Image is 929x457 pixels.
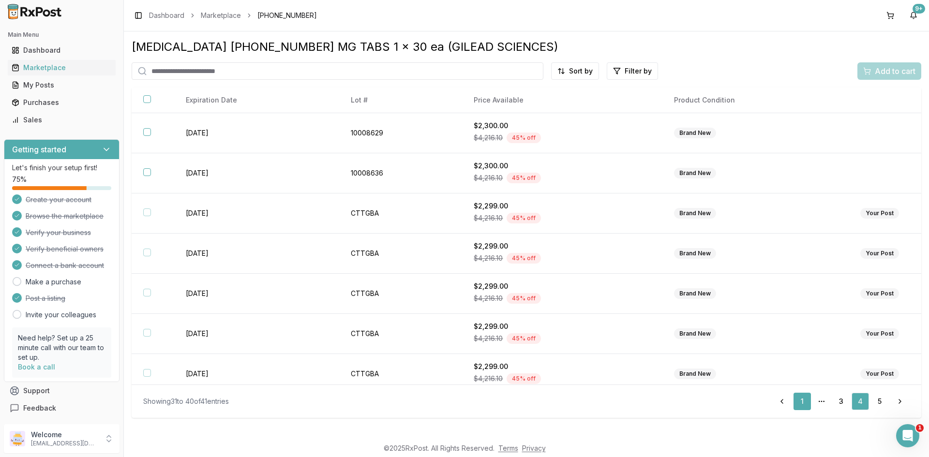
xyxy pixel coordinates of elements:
[551,62,599,80] button: Sort by
[498,444,518,452] a: Terms
[339,314,462,354] td: CTTGBA
[31,430,98,440] p: Welcome
[12,80,112,90] div: My Posts
[860,328,899,339] div: Your Post
[12,163,111,173] p: Let's finish your setup first!
[906,8,921,23] button: 9+
[12,63,112,73] div: Marketplace
[474,253,503,263] span: $4,216.10
[339,113,462,153] td: 10008629
[201,11,241,20] a: Marketplace
[474,121,651,131] div: $2,300.00
[257,11,317,20] span: [PHONE_NUMBER]
[625,66,652,76] span: Filter by
[26,294,65,303] span: Post a listing
[8,111,116,129] a: Sales
[149,11,317,20] nav: breadcrumb
[4,399,120,417] button: Feedback
[26,228,91,237] span: Verify your business
[607,62,658,80] button: Filter by
[174,314,339,354] td: [DATE]
[522,444,546,452] a: Privacy
[890,393,910,410] a: Go to next page
[860,288,899,299] div: Your Post
[474,201,651,211] div: $2,299.00
[4,77,120,93] button: My Posts
[174,88,339,113] th: Expiration Date
[10,431,25,446] img: User avatar
[12,115,112,125] div: Sales
[860,369,899,379] div: Your Post
[4,382,120,399] button: Support
[674,208,716,219] div: Brand New
[507,333,541,344] div: 45 % off
[852,393,869,410] a: 4
[507,293,541,304] div: 45 % off
[12,175,27,184] span: 75 %
[174,354,339,394] td: [DATE]
[772,393,792,410] a: Go to previous page
[896,424,919,447] iframe: Intercom live chat
[174,153,339,193] td: [DATE]
[174,193,339,234] td: [DATE]
[18,333,105,362] p: Need help? Set up a 25 minute call with our team to set up.
[474,161,651,171] div: $2,300.00
[4,43,120,58] button: Dashboard
[339,153,462,193] td: 10008636
[4,95,120,110] button: Purchases
[474,362,651,371] div: $2,299.00
[339,234,462,274] td: CTTGBA
[8,94,116,111] a: Purchases
[507,373,541,384] div: 45 % off
[12,98,112,107] div: Purchases
[8,76,116,94] a: My Posts
[474,133,503,143] span: $4,216.10
[12,144,66,155] h3: Getting started
[8,59,116,76] a: Marketplace
[674,128,716,138] div: Brand New
[569,66,593,76] span: Sort by
[507,213,541,223] div: 45 % off
[26,244,104,254] span: Verify beneficial owners
[339,274,462,314] td: CTTGBA
[462,88,662,113] th: Price Available
[916,424,924,432] span: 1
[860,208,899,219] div: Your Post
[339,88,462,113] th: Lot #
[474,334,503,343] span: $4,216.10
[149,11,184,20] a: Dashboard
[12,45,112,55] div: Dashboard
[674,369,716,379] div: Brand New
[26,211,104,221] span: Browse the marketplace
[662,88,849,113] th: Product Condition
[674,328,716,339] div: Brand New
[474,281,651,291] div: $2,299.00
[507,133,541,143] div: 45 % off
[474,294,503,303] span: $4,216.10
[4,4,66,19] img: RxPost Logo
[474,322,651,331] div: $2,299.00
[132,39,921,55] div: [MEDICAL_DATA] [PHONE_NUMBER] MG TABS 1 x 30 ea (GILEAD SCIENCES)
[18,363,55,371] a: Book a call
[794,393,811,410] a: 1
[507,173,541,183] div: 45 % off
[507,253,541,264] div: 45 % off
[474,374,503,383] span: $4,216.10
[31,440,98,447] p: [EMAIL_ADDRESS][DOMAIN_NAME]
[174,234,339,274] td: [DATE]
[174,274,339,314] td: [DATE]
[4,112,120,128] button: Sales
[23,403,56,413] span: Feedback
[772,393,910,410] nav: pagination
[26,277,81,287] a: Make a purchase
[474,213,503,223] span: $4,216.10
[860,248,899,259] div: Your Post
[474,173,503,183] span: $4,216.10
[339,193,462,234] td: CTTGBA
[174,113,339,153] td: [DATE]
[913,4,925,14] div: 9+
[143,397,229,406] div: Showing 31 to 40 of 41 entries
[8,42,116,59] a: Dashboard
[26,261,104,270] span: Connect a bank account
[8,31,116,39] h2: Main Menu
